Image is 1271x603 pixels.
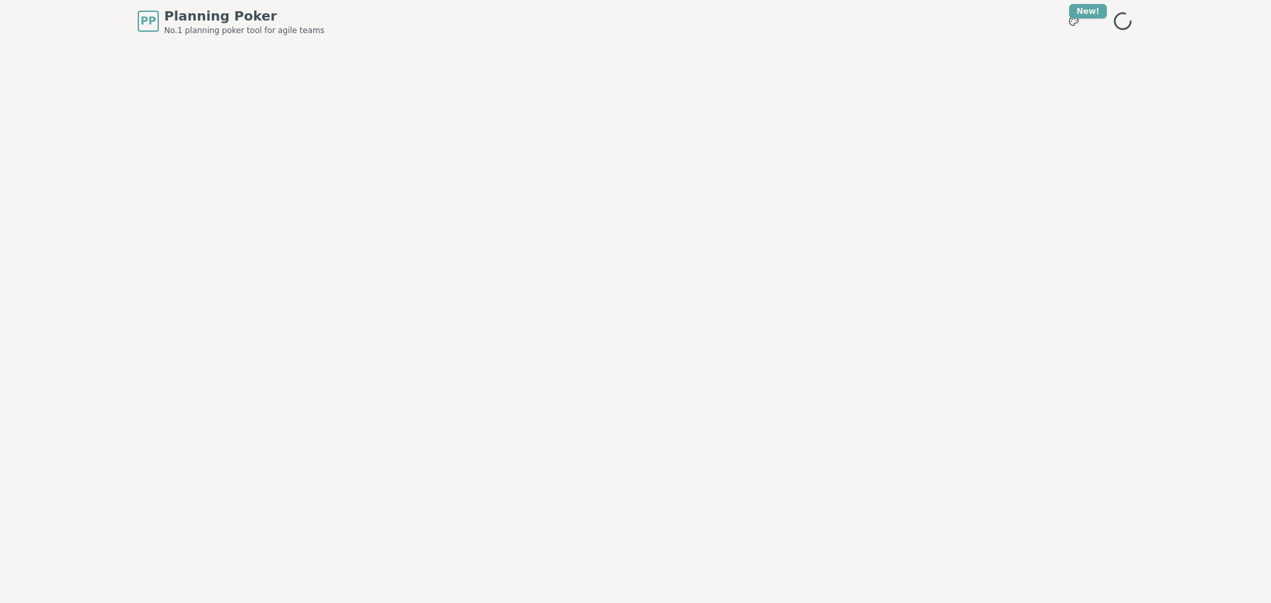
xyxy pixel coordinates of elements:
a: PPPlanning PokerNo.1 planning poker tool for agile teams [138,7,324,36]
div: New! [1069,4,1107,19]
span: No.1 planning poker tool for agile teams [164,25,324,36]
span: PP [140,13,156,29]
span: Planning Poker [164,7,324,25]
button: New! [1062,9,1086,33]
